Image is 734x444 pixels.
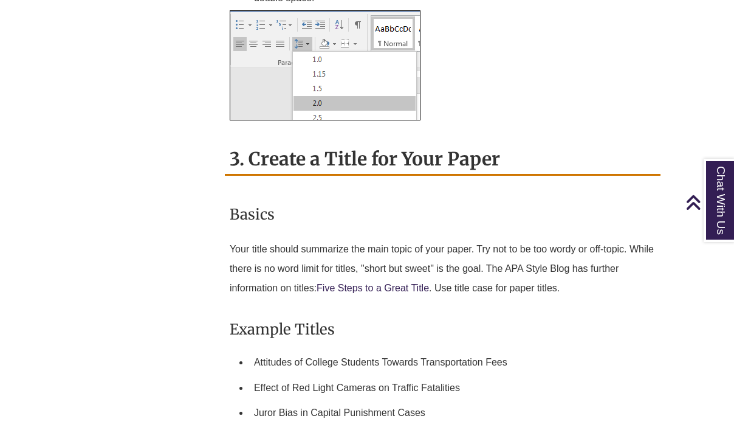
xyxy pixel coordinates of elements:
[230,315,656,344] h3: Example Titles
[225,144,660,176] h2: 3. Create a Title for Your Paper
[230,10,420,120] img: Paragraph > Spacing > 2.0
[249,375,656,401] li: Effect of Red Light Cameras on Traffic Fatalities
[249,400,656,426] li: Juror Bias in Capital Punishment Cases
[685,194,731,210] a: Back to Top
[317,283,429,293] a: Five Steps to a Great Title
[230,200,656,229] h3: Basics
[249,350,656,375] li: Attitudes of College Students Towards Transportation Fees
[230,235,656,303] p: Your title should summarize the main topic of your paper. Try not to be too wordy or off-topic. W...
